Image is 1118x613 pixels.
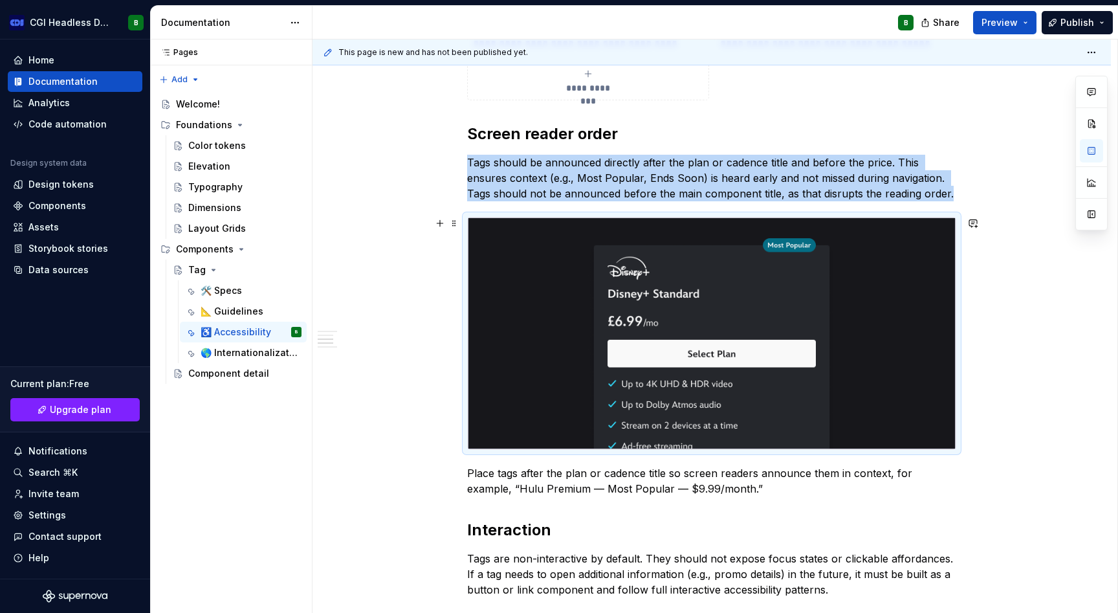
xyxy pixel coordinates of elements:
[28,178,94,191] div: Design tokens
[28,530,102,543] div: Contact support
[973,11,1036,34] button: Preview
[10,377,140,390] div: Current plan : Free
[168,218,307,239] a: Layout Grids
[155,239,307,260] div: Components
[467,124,956,144] h2: Screen reader order
[904,17,908,28] div: B
[28,75,98,88] div: Documentation
[933,16,959,29] span: Share
[8,260,142,280] a: Data sources
[467,551,956,597] p: Tags are non-interactive by default. They should not expose focus states or clickable affordances...
[10,398,140,421] button: Upgrade plan
[1060,16,1094,29] span: Publish
[8,526,142,547] button: Contact support
[8,441,142,462] button: Notifications
[188,263,206,276] div: Tag
[9,15,25,30] img: 3b67f86d-ada9-4168-9298-c87054528866.png
[8,195,142,216] a: Components
[188,160,230,173] div: Elevation
[155,115,307,135] div: Foundations
[134,17,138,28] div: B
[10,158,87,168] div: Design system data
[30,16,113,29] div: CGI Headless Design System
[201,284,242,297] div: 🛠️ Specs
[28,487,79,500] div: Invite team
[155,94,307,115] a: Welcome!
[188,222,246,235] div: Layout Grids
[180,280,307,301] a: 🛠️ Specs
[43,590,107,603] svg: Supernova Logo
[180,342,307,363] a: 🌎 Internationalization
[171,74,188,85] span: Add
[28,118,107,131] div: Code automation
[161,16,283,29] div: Documentation
[201,326,271,339] div: ♿️ Accessibility
[155,47,198,58] div: Pages
[8,548,142,568] button: Help
[28,263,89,276] div: Data sources
[180,301,307,322] a: 📐 Guidelines
[168,260,307,280] a: Tag
[28,54,54,67] div: Home
[8,114,142,135] a: Code automation
[8,174,142,195] a: Design tokens
[168,363,307,384] a: Component detail
[176,118,232,131] div: Foundations
[468,217,956,449] img: 52afb1cf-07c8-4a2e-8e8f-b559116bfd3e.png
[188,367,269,380] div: Component detail
[188,181,243,194] div: Typography
[28,199,86,212] div: Components
[155,71,204,89] button: Add
[28,552,49,564] div: Help
[155,94,307,384] div: Page tree
[50,403,111,416] span: Upgrade plan
[168,177,307,197] a: Typography
[168,135,307,156] a: Color tokens
[201,346,299,359] div: 🌎 Internationalization
[188,139,246,152] div: Color tokens
[8,505,142,526] a: Settings
[467,155,956,201] p: Tags should be announced directly after the plan or cadence title and before the price. This ensu...
[28,96,70,109] div: Analytics
[28,509,66,522] div: Settings
[8,50,142,71] a: Home
[28,221,59,234] div: Assets
[8,93,142,113] a: Analytics
[914,11,968,34] button: Share
[28,445,87,458] div: Notifications
[176,98,220,111] div: Welcome!
[8,71,142,92] a: Documentation
[467,520,956,541] h2: Interaction
[168,197,307,218] a: Dimensions
[1042,11,1113,34] button: Publish
[201,305,263,318] div: 📐 Guidelines
[3,8,148,36] button: CGI Headless Design SystemB
[168,156,307,177] a: Elevation
[981,16,1018,29] span: Preview
[176,243,234,256] div: Components
[188,201,241,214] div: Dimensions
[8,238,142,259] a: Storybook stories
[8,462,142,483] button: Search ⌘K
[28,242,108,255] div: Storybook stories
[180,322,307,342] a: ♿️ AccessibilityB
[8,484,142,504] a: Invite team
[467,465,956,496] p: Place tags after the plan or cadence title so screen readers announce them in context, for exampl...
[338,47,528,58] span: This page is new and has not been published yet.
[295,326,298,339] div: B
[28,466,78,479] div: Search ⌘K
[8,217,142,238] a: Assets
